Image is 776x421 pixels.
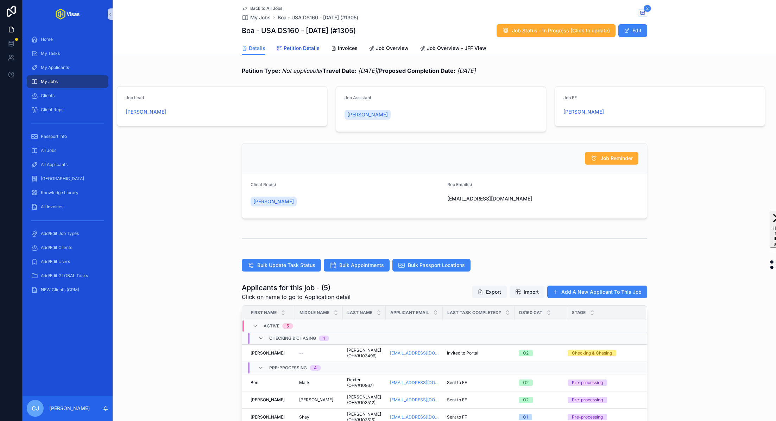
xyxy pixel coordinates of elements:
[524,288,539,295] span: Import
[324,259,390,272] button: Bulk Appointments
[41,287,79,293] span: NEW Clients (CRM)
[447,397,467,403] span: Sent to FF
[390,380,439,385] a: [EMAIL_ADDRESS][DOMAIN_NAME]
[314,365,317,371] div: 4
[269,365,307,371] span: Pre-processing
[278,14,358,21] span: Boa - USA DS160 - [DATE] (#1305)
[338,45,358,52] span: Invoices
[299,414,339,420] a: Shay
[251,397,291,403] a: [PERSON_NAME]
[568,350,638,356] a: Checking & Chasing
[27,227,108,240] a: Add/Edit Job Types
[242,66,476,75] span: / /
[347,394,381,406] span: [PERSON_NAME] (OHV#103512)
[447,414,510,420] a: Sent to FF
[27,200,108,213] a: All Invoices
[41,162,68,167] span: All Applicants
[251,380,258,385] span: Ben
[472,286,507,298] button: Export
[299,414,309,420] span: Shay
[41,245,72,250] span: Add/Edit Clients
[323,336,325,341] div: 1
[41,37,53,42] span: Home
[242,293,351,301] span: Click on name to go to Application detail
[572,379,603,386] div: Pre-processing
[27,158,108,171] a: All Applicants
[347,310,372,315] span: Last Name
[568,397,638,403] a: Pre-processing
[56,8,80,20] img: App logo
[299,397,339,403] a: [PERSON_NAME]
[523,350,529,356] div: O2
[390,414,439,420] a: [EMAIL_ADDRESS][DOMAIN_NAME]
[251,414,285,420] span: [PERSON_NAME]
[568,414,638,420] a: Pre-processing
[41,259,70,264] span: Add/Edit Users
[27,130,108,143] a: Passport Info
[27,172,108,185] a: [GEOGRAPHIC_DATA]
[242,42,265,55] a: Details
[242,259,321,272] button: Bulk Update Task Status
[644,5,651,12] span: 2
[408,262,465,269] span: Bulk Passport Locations
[347,347,381,359] span: [PERSON_NAME] (OHV#103496)
[41,107,63,113] span: Client Reps
[345,110,391,120] a: [PERSON_NAME]
[126,108,166,115] a: [PERSON_NAME]
[41,273,88,279] span: Add/Edit GLOBAL Tasks
[284,45,320,52] span: Petition Details
[41,148,56,153] span: All Jobs
[269,336,316,341] span: Checking & Chasing
[41,231,79,236] span: Add/Edit Job Types
[299,350,339,356] a: --
[27,144,108,157] a: All Jobs
[323,67,357,74] strong: Travel Date:
[299,350,303,356] span: --
[27,255,108,268] a: Add/Edit Users
[519,397,563,403] a: O2
[41,51,60,56] span: My Tasks
[27,103,108,116] a: Client Reps
[331,42,358,56] a: Invoices
[253,198,294,205] span: [PERSON_NAME]
[41,176,84,181] span: [GEOGRAPHIC_DATA]
[585,152,638,165] button: Job Reminder
[264,323,279,329] span: Active
[277,42,320,56] a: Petition Details
[572,414,603,420] div: Pre-processing
[572,350,612,356] div: Checking & Chasing
[510,286,544,298] button: Import
[390,310,429,315] span: Applicant Email
[447,414,467,420] span: Sent to FF
[41,134,67,139] span: Passport Info
[519,379,563,386] a: O2
[563,95,577,100] span: Job FF
[251,350,285,356] span: [PERSON_NAME]
[251,397,285,403] span: [PERSON_NAME]
[347,377,381,388] a: Dexter (OHV#10867)
[242,26,356,36] h1: Boa - USA DS160 - [DATE] (#1305)
[339,262,384,269] span: Bulk Appointments
[242,283,351,293] h1: Applicants for this job - (5)
[41,204,63,210] span: All Invoices
[638,9,647,18] button: 2
[27,47,108,60] a: My Tasks
[497,24,616,37] button: Job Status - In Progress (Click to update)
[519,310,542,315] span: DS160 Cat
[251,197,297,206] a: [PERSON_NAME]
[519,350,563,356] a: O2
[27,89,108,102] a: Clients
[392,259,471,272] button: Bulk Passport Locations
[379,67,455,74] strong: Proposed Completion Date:
[251,414,291,420] a: [PERSON_NAME]
[447,380,510,385] a: Sent to FF
[618,24,647,37] button: Edit
[523,379,529,386] div: O2
[572,310,586,315] span: Stage
[250,14,271,21] span: My Jobs
[23,28,113,305] div: scrollable content
[420,42,486,56] a: Job Overview - JFF View
[41,79,58,84] span: My Jobs
[347,111,388,118] span: [PERSON_NAME]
